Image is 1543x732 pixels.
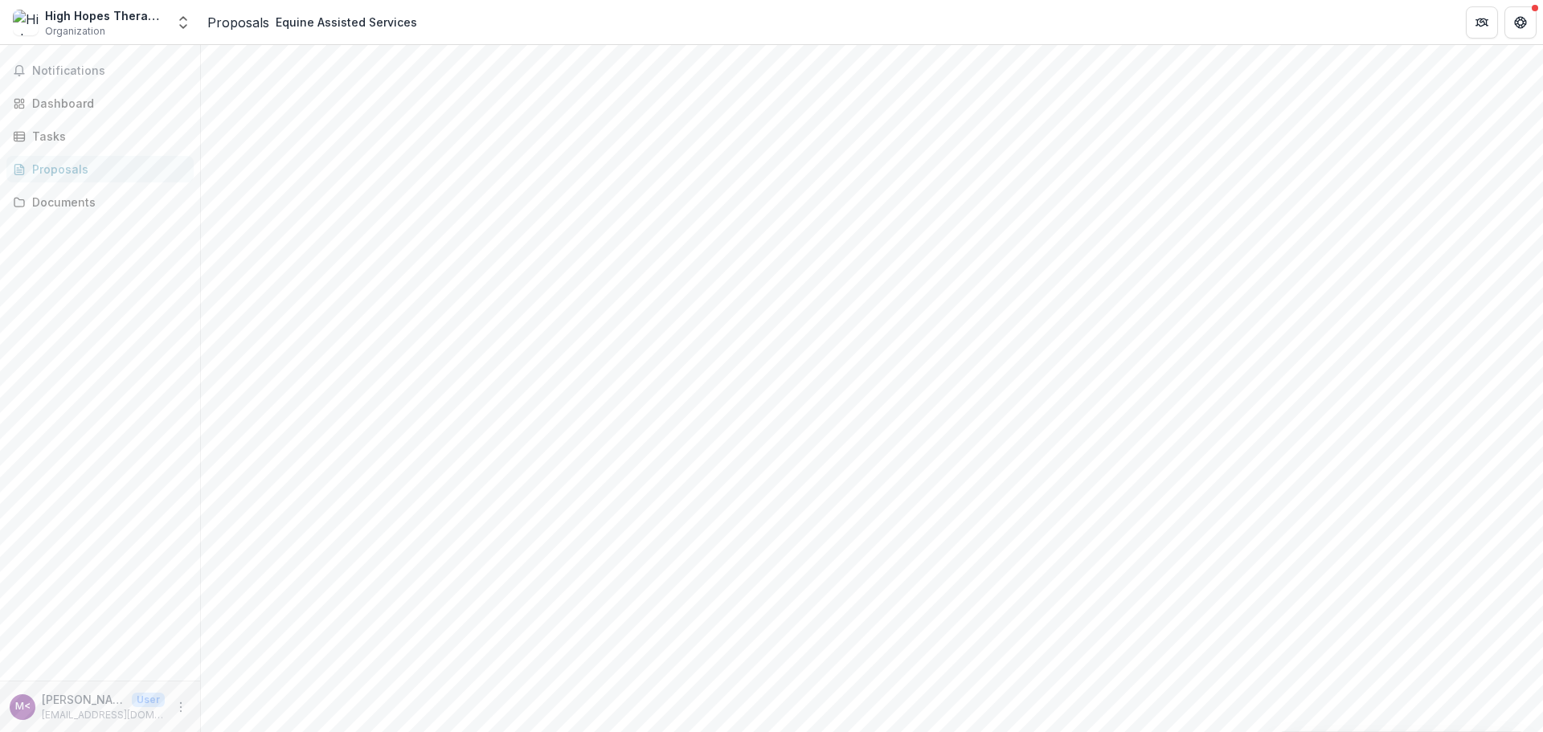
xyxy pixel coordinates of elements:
div: Missy Lamont <grants@highhopestr.org> [15,701,31,712]
a: Proposals [6,156,194,182]
div: Equine Assisted Services [276,14,417,31]
p: [PERSON_NAME] <[EMAIL_ADDRESS][DOMAIN_NAME]> [42,691,125,708]
div: Proposals [32,161,181,178]
nav: breadcrumb [207,10,424,34]
a: Dashboard [6,90,194,117]
button: Partners [1466,6,1498,39]
a: Proposals [207,13,269,32]
img: High Hopes Therapeutic Riding, Inc. [13,10,39,35]
span: Organization [45,24,105,39]
a: Tasks [6,123,194,149]
button: Notifications [6,58,194,84]
p: [EMAIL_ADDRESS][DOMAIN_NAME] [42,708,165,722]
div: Tasks [32,128,181,145]
button: Open entity switcher [172,6,194,39]
a: Documents [6,189,194,215]
p: User [132,693,165,707]
button: Get Help [1504,6,1537,39]
div: High Hopes Therapeutic Riding, Inc. [45,7,166,24]
button: More [171,697,190,717]
span: Notifications [32,64,187,78]
div: Documents [32,194,181,211]
div: Dashboard [32,95,181,112]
